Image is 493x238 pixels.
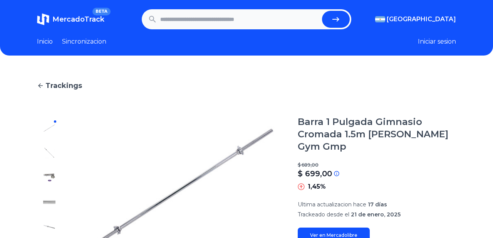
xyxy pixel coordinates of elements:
img: Barra 1 Pulgada Gimnasio Cromada 1.5m Rosca Estrella Gym Gmp [43,147,55,159]
button: Iniciar sesion [418,37,456,46]
img: MercadoTrack [37,13,49,25]
img: Barra 1 Pulgada Gimnasio Cromada 1.5m Rosca Estrella Gym Gmp [43,171,55,184]
img: Barra 1 Pulgada Gimnasio Cromada 1.5m Rosca Estrella Gym Gmp [43,196,55,208]
a: MercadoTrackBETA [37,13,104,25]
span: Trackings [45,80,82,91]
p: 1,45% [308,182,326,191]
h1: Barra 1 Pulgada Gimnasio Cromada 1.5m [PERSON_NAME] Gym Gmp [298,116,456,153]
span: [GEOGRAPHIC_DATA] [387,15,456,24]
img: Barra 1 Pulgada Gimnasio Cromada 1.5m Rosca Estrella Gym Gmp [43,122,55,134]
p: $ 689,00 [298,162,456,168]
a: Inicio [37,37,53,46]
span: 21 de enero, 2025 [351,211,401,218]
img: Barra 1 Pulgada Gimnasio Cromada 1.5m Rosca Estrella Gym Gmp [43,221,55,233]
button: [GEOGRAPHIC_DATA] [375,15,456,24]
span: 17 días [368,201,387,208]
span: Ultima actualizacion hace [298,201,366,208]
span: MercadoTrack [52,15,104,24]
a: Sincronizacion [62,37,106,46]
p: $ 699,00 [298,168,332,179]
a: Trackings [37,80,456,91]
span: Trackeado desde el [298,211,349,218]
img: Argentina [375,16,385,22]
span: BETA [92,8,111,15]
